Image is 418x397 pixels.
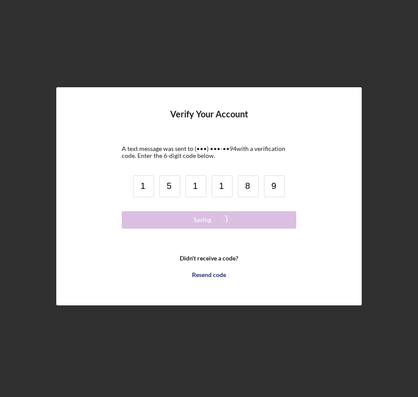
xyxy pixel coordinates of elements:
button: Saving [122,211,296,229]
b: Didn't receive a code? [180,255,238,262]
div: Resend code [192,266,226,284]
div: A text message was sent to (•••) •••-•• 94 with a verification code. Enter the 6-digit code below. [122,145,296,159]
h4: Verify Your Account [170,109,248,132]
button: Resend code [122,266,296,284]
div: Saving [194,211,211,229]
